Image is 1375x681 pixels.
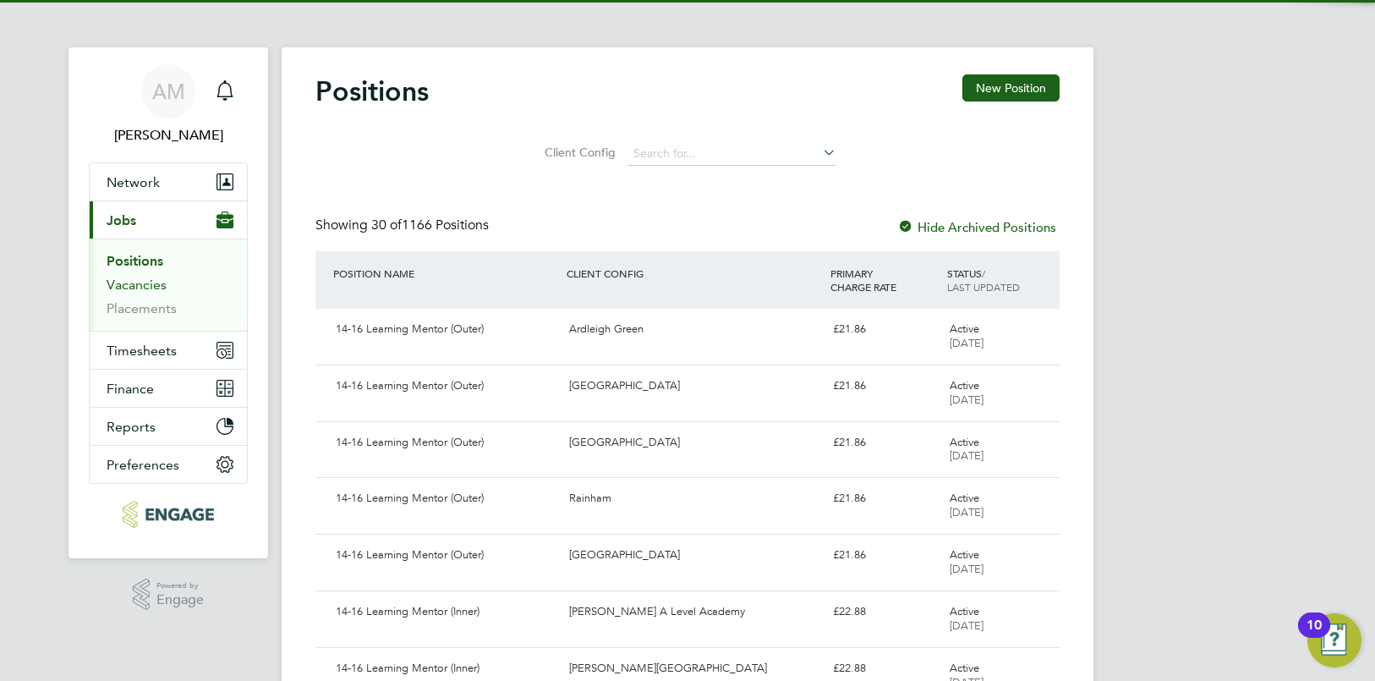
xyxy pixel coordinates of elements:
a: Positions [107,253,163,269]
span: Active [950,604,979,618]
button: Preferences [90,446,247,483]
span: Powered by [156,579,204,593]
div: 14-16 Learning Mentor (Outer) [329,429,562,457]
span: [DATE] [950,562,983,576]
span: Active [950,547,979,562]
span: Angelina Morris [89,125,248,146]
div: £21.86 [826,372,943,400]
div: [PERSON_NAME] A Level Academy [562,598,825,626]
a: Powered byEngage [133,579,205,611]
span: [DATE] [950,393,983,407]
button: Open Resource Center, 10 new notifications [1307,613,1361,667]
input: Search for... [627,142,836,166]
a: Vacancies [107,277,167,293]
div: £22.88 [826,598,943,626]
span: Active [950,378,979,393]
label: Hide Archived Positions [897,219,1056,235]
div: Ardleigh Green [562,316,825,343]
span: Finance [107,381,154,397]
span: [DATE] [950,448,983,463]
label: Client Config [540,145,616,160]
span: Preferences [107,457,179,473]
button: Jobs [90,201,247,239]
img: tr2rec-logo-retina.png [123,501,213,528]
div: CLIENT CONFIG [562,258,825,288]
nav: Main navigation [68,47,268,558]
div: £21.86 [826,429,943,457]
div: PRIMARY CHARGE RATE [826,258,943,302]
span: AM [152,80,185,102]
div: £21.86 [826,485,943,513]
span: / [982,266,985,280]
span: Jobs [107,212,136,228]
span: Active [950,321,979,336]
div: [GEOGRAPHIC_DATA] [562,429,825,457]
span: 1166 Positions [371,217,489,233]
a: Go to home page [89,501,248,528]
span: [DATE] [950,618,983,633]
div: 14-16 Learning Mentor (Outer) [329,316,562,343]
div: £21.86 [826,316,943,343]
div: STATUS [943,258,1060,302]
div: 10 [1307,625,1322,647]
div: 14-16 Learning Mentor (Outer) [329,541,562,569]
span: Network [107,174,160,190]
span: Active [950,661,979,675]
div: [GEOGRAPHIC_DATA] [562,372,825,400]
span: Active [950,435,979,449]
button: Network [90,163,247,200]
span: Engage [156,593,204,607]
div: Jobs [90,239,247,331]
span: [DATE] [950,505,983,519]
span: Reports [107,419,156,435]
button: New Position [962,74,1060,102]
div: [GEOGRAPHIC_DATA] [562,541,825,569]
button: Finance [90,370,247,407]
span: LAST UPDATED [947,280,1020,294]
div: Showing [315,217,492,234]
h2: Positions [315,74,429,108]
a: AM[PERSON_NAME] [89,64,248,146]
a: Placements [107,300,177,316]
button: Timesheets [90,332,247,369]
div: 14-16 Learning Mentor (Outer) [329,372,562,400]
div: £21.86 [826,541,943,569]
div: POSITION NAME [329,258,562,288]
span: Active [950,491,979,505]
span: 30 of [371,217,402,233]
button: Reports [90,408,247,445]
span: [DATE] [950,336,983,350]
div: 14-16 Learning Mentor (Inner) [329,598,562,626]
div: 14-16 Learning Mentor (Outer) [329,485,562,513]
div: Rainham [562,485,825,513]
span: Timesheets [107,343,177,359]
